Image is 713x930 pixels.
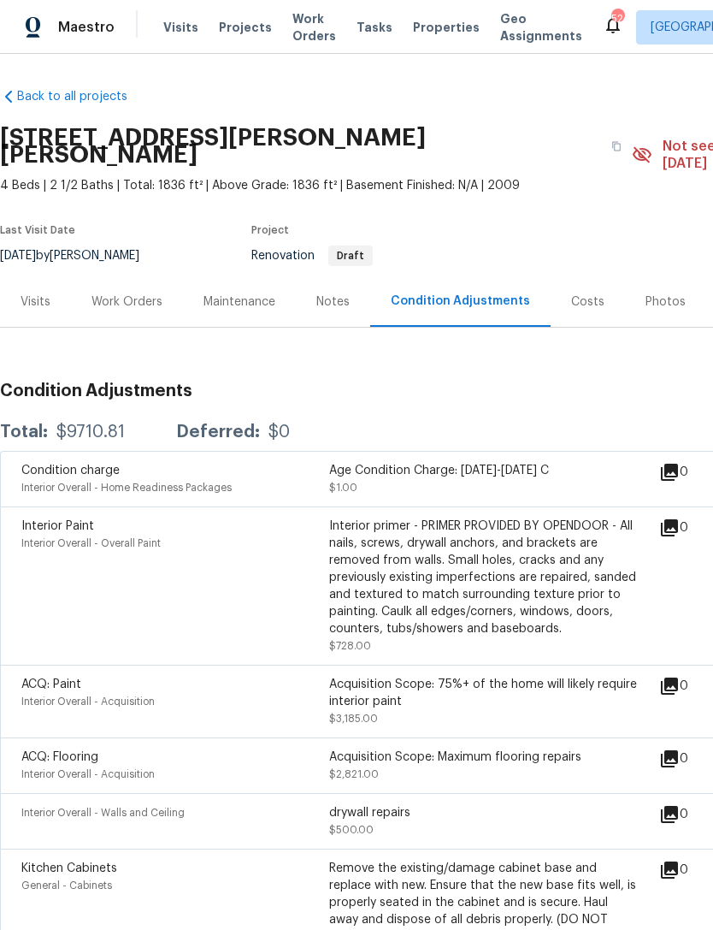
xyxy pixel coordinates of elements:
[21,751,98,763] span: ACQ: Flooring
[329,483,357,493] span: $1.00
[611,10,623,27] div: 52
[21,520,94,532] span: Interior Paint
[413,19,480,36] span: Properties
[500,10,582,44] span: Geo Assignments
[329,518,637,637] div: Interior primer - PRIMER PROVIDED BY OPENDOOR - All nails, screws, drywall anchors, and brackets ...
[645,293,686,311] div: Photos
[292,10,336,44] span: Work Orders
[356,21,392,33] span: Tasks
[21,696,155,707] span: Interior Overall - Acquisition
[330,251,371,261] span: Draft
[268,424,290,441] div: $0
[21,808,185,818] span: Interior Overall - Walls and Ceiling
[21,862,117,874] span: Kitchen Cabinets
[329,804,637,821] div: drywall repairs
[58,19,115,36] span: Maestro
[571,293,604,311] div: Costs
[21,293,50,311] div: Visits
[329,462,637,479] div: Age Condition Charge: [DATE]-[DATE] C
[21,678,81,690] span: ACQ: Paint
[21,880,112,891] span: General - Cabinets
[91,293,162,311] div: Work Orders
[391,293,530,310] div: Condition Adjustments
[21,538,161,548] span: Interior Overall - Overall Paint
[251,225,289,235] span: Project
[176,424,260,441] div: Deferred:
[56,424,125,441] div: $9710.81
[219,19,272,36] span: Projects
[329,676,637,710] div: Acquisition Scope: 75%+ of the home will likely require interior paint
[251,250,373,262] span: Renovation
[601,131,632,162] button: Copy Address
[163,19,198,36] span: Visits
[329,749,637,766] div: Acquisition Scope: Maximum flooring repairs
[316,293,350,311] div: Notes
[203,293,275,311] div: Maintenance
[21,465,120,477] span: Condition charge
[329,825,374,835] span: $500.00
[329,769,379,779] span: $2,821.00
[21,483,232,493] span: Interior Overall - Home Readiness Packages
[329,714,378,724] span: $3,185.00
[329,641,371,651] span: $728.00
[21,769,155,779] span: Interior Overall - Acquisition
